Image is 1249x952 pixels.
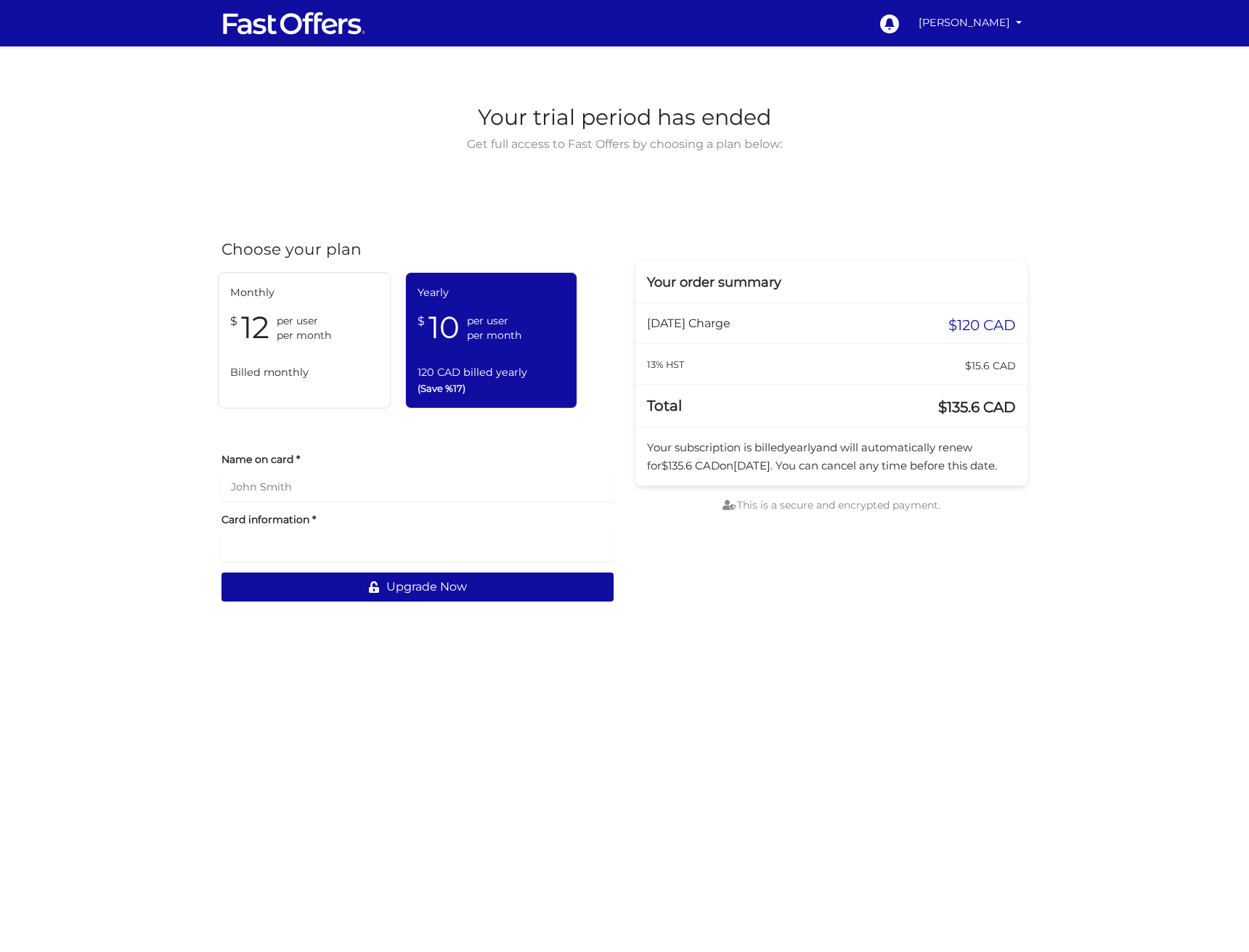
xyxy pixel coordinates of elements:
[230,364,378,381] span: Billed monthly
[418,381,566,396] span: (Save %17)
[277,313,331,328] span: per user
[221,240,614,259] h4: Choose your plan
[230,284,378,301] span: Monthly
[948,315,1016,335] span: $120 CAD
[662,459,720,472] span: $135.6 CAD
[463,100,786,135] span: Your trial period has ended
[647,274,781,290] span: Your order summary
[241,308,269,347] span: 12
[418,364,566,381] span: 120 CAD billed yearly
[277,328,331,342] span: per month
[221,452,614,467] label: Name on card *
[467,328,521,342] span: per month
[938,397,1016,417] span: $135.6 CAD
[647,316,731,330] span: [DATE] Charge
[221,472,614,501] input: John Smith
[647,440,997,472] span: Your subscription is billed and will automatically renew for on . You can cancel any time before ...
[913,9,1028,37] a: [PERSON_NAME]
[723,498,940,512] span: This is a secure and encrypted payment.
[428,308,460,347] span: 10
[463,135,786,154] span: Get full access to Fast Offers by choosing a plan below:
[965,356,1016,376] span: $15.6 CAD
[221,512,614,527] label: Card information *
[230,308,237,331] span: $
[647,359,684,370] small: 13% HST
[784,440,816,454] span: yearly
[647,397,682,414] span: Total
[418,284,566,301] span: Yearly
[467,313,521,328] span: per user
[231,541,604,554] iframe: Secure card payment input frame
[221,573,614,602] button: Upgrade Now
[418,308,425,331] span: $
[733,459,770,472] span: [DATE]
